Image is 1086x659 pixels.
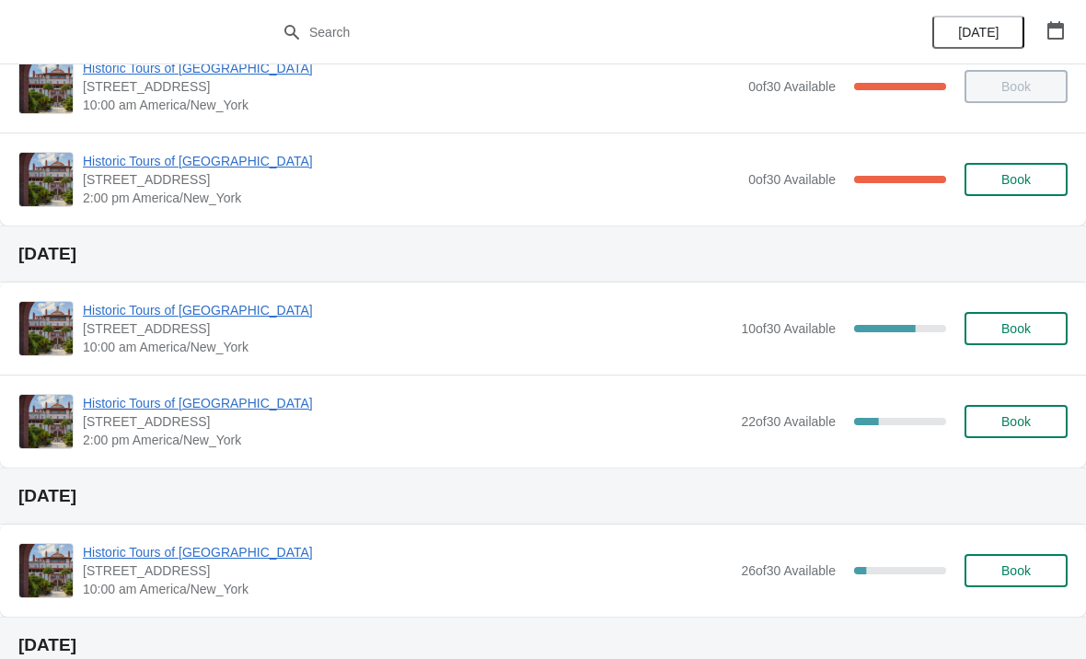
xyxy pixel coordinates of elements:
[83,319,732,338] span: [STREET_ADDRESS]
[18,245,1068,263] h2: [DATE]
[748,79,836,94] span: 0 of 30 Available
[18,487,1068,505] h2: [DATE]
[83,59,739,77] span: Historic Tours of [GEOGRAPHIC_DATA]
[83,301,732,319] span: Historic Tours of [GEOGRAPHIC_DATA]
[19,395,73,448] img: Historic Tours of Flagler College | 74 King Street, St. Augustine, FL, USA | 2:00 pm America/New_...
[83,152,739,170] span: Historic Tours of [GEOGRAPHIC_DATA]
[308,16,814,49] input: Search
[1001,414,1031,429] span: Book
[83,431,732,449] span: 2:00 pm America/New_York
[19,544,73,597] img: Historic Tours of Flagler College | 74 King Street, St. Augustine, FL, USA | 10:00 am America/New...
[1001,563,1031,578] span: Book
[83,189,739,207] span: 2:00 pm America/New_York
[83,338,732,356] span: 10:00 am America/New_York
[83,561,732,580] span: [STREET_ADDRESS]
[965,405,1068,438] button: Book
[83,580,732,598] span: 10:00 am America/New_York
[1001,321,1031,336] span: Book
[83,412,732,431] span: [STREET_ADDRESS]
[83,170,739,189] span: [STREET_ADDRESS]
[19,153,73,206] img: Historic Tours of Flagler College | 74 King Street, St. Augustine, FL, USA | 2:00 pm America/New_...
[748,172,836,187] span: 0 of 30 Available
[741,414,836,429] span: 22 of 30 Available
[965,163,1068,196] button: Book
[958,25,999,40] span: [DATE]
[83,543,732,561] span: Historic Tours of [GEOGRAPHIC_DATA]
[83,96,739,114] span: 10:00 am America/New_York
[741,563,836,578] span: 26 of 30 Available
[18,636,1068,654] h2: [DATE]
[741,321,836,336] span: 10 of 30 Available
[932,16,1024,49] button: [DATE]
[965,554,1068,587] button: Book
[19,302,73,355] img: Historic Tours of Flagler College | 74 King Street, St. Augustine, FL, USA | 10:00 am America/New...
[83,77,739,96] span: [STREET_ADDRESS]
[19,60,73,113] img: Historic Tours of Flagler College | 74 King Street, St. Augustine, FL, USA | 10:00 am America/New...
[965,312,1068,345] button: Book
[1001,172,1031,187] span: Book
[83,394,732,412] span: Historic Tours of [GEOGRAPHIC_DATA]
